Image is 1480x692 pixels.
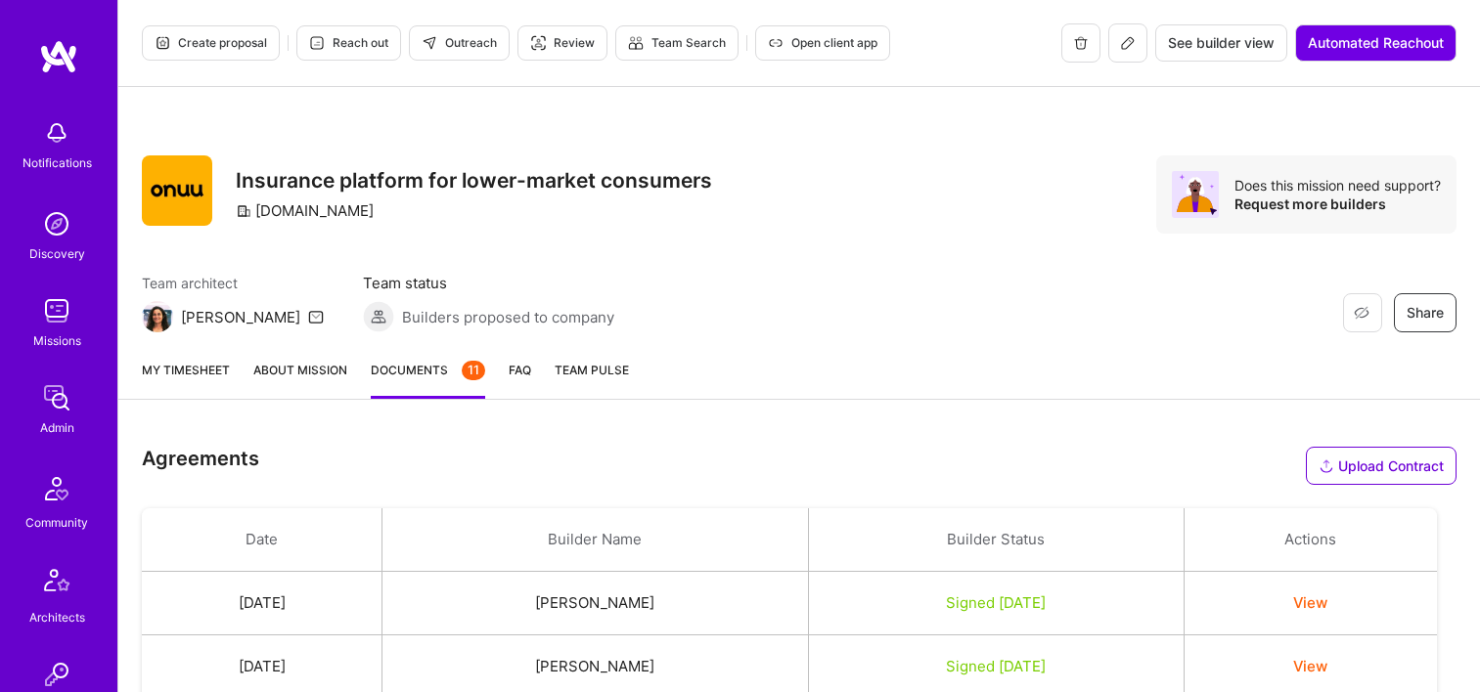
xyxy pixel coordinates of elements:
[39,39,78,74] img: logo
[25,512,88,533] div: Community
[1234,195,1441,213] div: Request more builders
[142,25,280,61] button: Create proposal
[29,607,85,627] div: Architects
[555,360,629,399] a: Team Pulse
[1394,293,1457,332] button: Share
[382,572,808,635] td: [PERSON_NAME]
[142,360,230,399] a: My timesheet
[33,560,80,607] img: Architects
[37,291,76,330] img: teamwork
[142,572,382,635] td: [DATE]
[142,273,324,293] span: Team architect
[309,34,388,52] span: Reach out
[37,113,76,152] img: bell
[22,152,92,173] div: Notifications
[33,330,81,351] div: Missions
[1155,24,1287,62] button: See builder view
[832,592,1160,613] div: Signed [DATE]
[615,25,739,61] button: Team Search
[1295,24,1457,62] button: Automated Reachout
[1354,305,1369,321] i: icon EyeClosed
[236,168,712,193] h3: Insurance platform for lower-market consumers
[142,447,259,476] h3: Agreements
[530,35,546,51] i: icon Targeter
[1308,33,1444,53] span: Automated Reachout
[371,360,485,399] a: Documents11
[1184,508,1436,572] th: Actions
[422,34,497,52] span: Outreach
[371,360,485,380] span: Documents
[832,656,1160,676] div: Signed [DATE]
[37,204,76,243] img: discovery
[29,243,85,264] div: Discovery
[142,508,382,572] th: Date
[517,25,607,61] button: Review
[1306,447,1457,485] button: Upload Contract
[382,508,808,572] th: Builder Name
[808,508,1184,572] th: Builder Status
[296,25,401,61] button: Reach out
[1293,656,1327,676] button: View
[142,155,212,226] img: Company Logo
[1407,303,1444,323] span: Share
[1168,33,1275,53] span: See builder view
[308,309,324,324] i: icon Mail
[509,360,531,399] a: FAQ
[1172,171,1219,218] img: Avatar
[236,203,251,219] i: icon CompanyGray
[1293,592,1327,613] button: View
[37,378,76,417] img: admin teamwork
[253,360,347,399] a: About Mission
[530,34,595,52] span: Review
[40,417,74,438] div: Admin
[363,301,394,332] img: Builders proposed to company
[628,34,726,52] span: Team Search
[155,35,170,51] i: icon Proposal
[402,307,614,327] span: Builders proposed to company
[363,273,614,293] span: Team status
[555,363,629,377] span: Team Pulse
[1234,176,1441,195] div: Does this mission need support?
[236,200,374,221] div: [DOMAIN_NAME]
[462,361,485,380] div: 11
[155,34,267,52] span: Create proposal
[768,34,877,52] span: Open client app
[181,307,300,327] div: [PERSON_NAME]
[33,465,80,512] img: Community
[755,25,890,61] button: Open client app
[409,25,510,61] button: Outreach
[142,301,173,332] img: Team Architect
